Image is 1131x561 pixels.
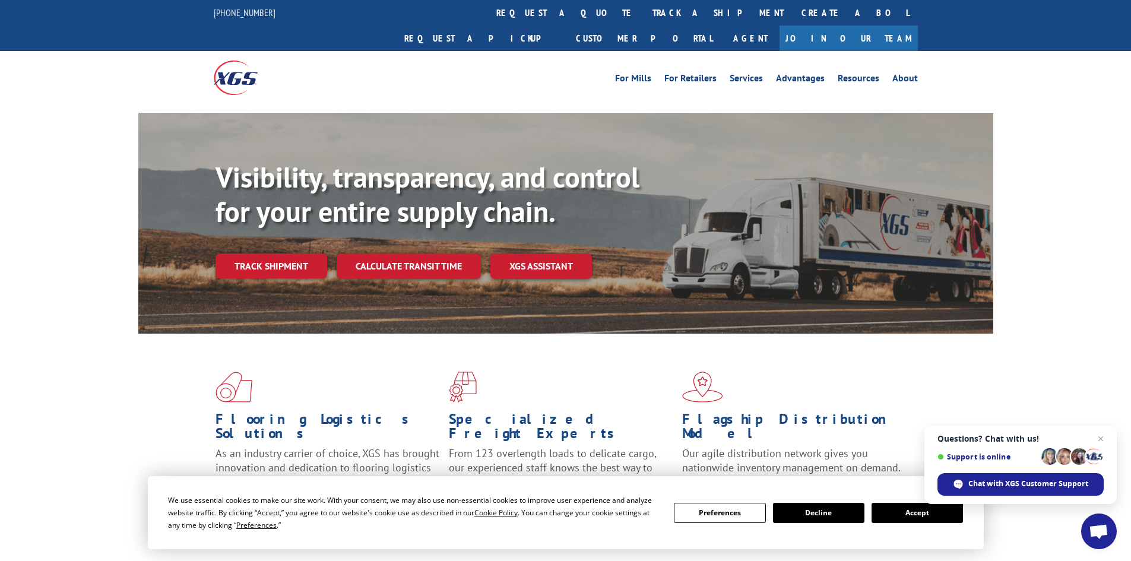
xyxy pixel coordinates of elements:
span: Our agile distribution network gives you nationwide inventory management on demand. [682,446,901,474]
button: Decline [773,503,864,523]
div: Cookie Consent Prompt [148,476,984,549]
a: Services [730,74,763,87]
a: For Retailers [664,74,717,87]
a: For Mills [615,74,651,87]
a: XGS ASSISTANT [490,253,592,279]
button: Accept [872,503,963,523]
a: Track shipment [216,253,327,278]
span: Preferences [236,520,277,530]
h1: Flagship Distribution Model [682,412,907,446]
span: Questions? Chat with us! [937,434,1104,443]
span: As an industry carrier of choice, XGS has brought innovation and dedication to flooring logistics... [216,446,439,489]
a: About [892,74,918,87]
img: xgs-icon-flagship-distribution-model-red [682,372,723,402]
h1: Flooring Logistics Solutions [216,412,440,446]
a: Resources [838,74,879,87]
a: Advantages [776,74,825,87]
a: Open chat [1081,514,1117,549]
span: Chat with XGS Customer Support [968,478,1088,489]
a: Request a pickup [395,26,567,51]
div: We use essential cookies to make our site work. With your consent, we may also use non-essential ... [168,494,660,531]
img: xgs-icon-focused-on-flooring-red [449,372,477,402]
b: Visibility, transparency, and control for your entire supply chain. [216,159,639,230]
h1: Specialized Freight Experts [449,412,673,446]
a: Customer Portal [567,26,721,51]
span: Cookie Policy [474,508,518,518]
a: Agent [721,26,780,51]
img: xgs-icon-total-supply-chain-intelligence-red [216,372,252,402]
a: Calculate transit time [337,253,481,279]
a: Join Our Team [780,26,918,51]
span: Support is online [937,452,1037,461]
span: Chat with XGS Customer Support [937,473,1104,496]
button: Preferences [674,503,765,523]
p: From 123 overlength loads to delicate cargo, our experienced staff knows the best way to move you... [449,446,673,499]
a: [PHONE_NUMBER] [214,7,275,18]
